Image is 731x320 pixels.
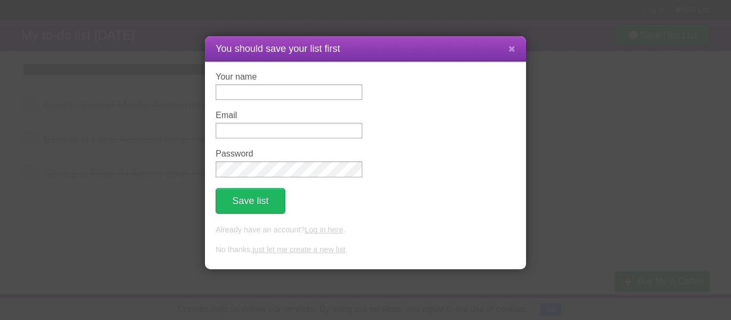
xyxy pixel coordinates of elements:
[304,225,343,234] a: Log in here
[216,188,285,214] button: Save list
[216,42,515,56] h1: You should save your list first
[216,72,362,82] label: Your name
[216,111,362,120] label: Email
[216,224,515,236] p: Already have an account? .
[216,149,362,159] label: Password
[253,245,346,254] a: just let me create a new list
[216,244,515,256] p: No thanks, .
